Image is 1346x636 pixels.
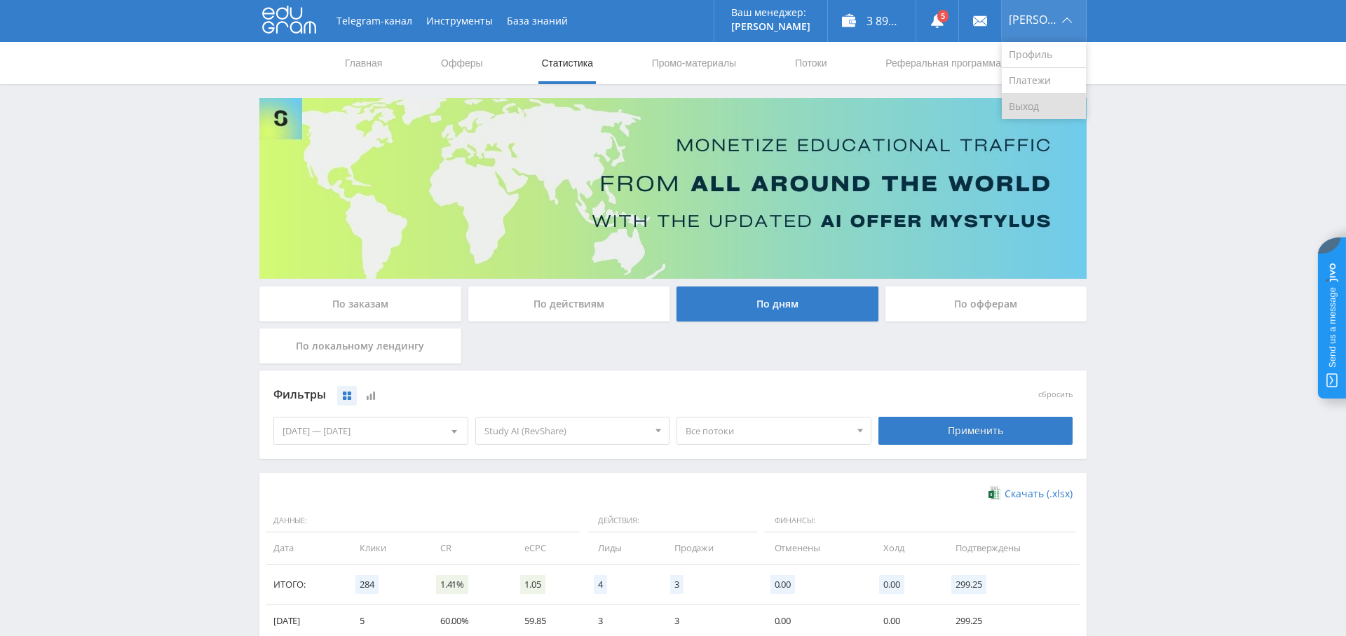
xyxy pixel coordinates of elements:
[731,7,810,18] p: Ваш менеджер:
[274,417,468,444] div: [DATE] — [DATE]
[951,575,986,594] span: 299.25
[677,286,878,322] div: По дням
[346,532,426,564] td: Клики
[884,42,1002,84] a: Реферальная программа
[510,532,584,564] td: eCPC
[426,532,511,564] td: CR
[440,42,484,84] a: Офферы
[266,509,580,533] span: Данные:
[1002,42,1086,68] a: Профиль
[988,486,1000,500] img: xlsx
[584,532,660,564] td: Лиды
[273,385,871,406] div: Фильтры
[879,575,904,594] span: 0.00
[436,575,468,594] span: 1.41%
[484,417,648,444] span: Study AI (RevShare)
[1002,94,1086,119] a: Выход
[468,286,670,322] div: По действиям
[761,532,870,564] td: Отменены
[1002,68,1086,94] a: Платежи
[660,532,761,564] td: Продажи
[731,21,810,32] p: [PERSON_NAME]
[594,575,607,594] span: 4
[1009,14,1058,25] span: [PERSON_NAME]
[266,532,346,564] td: Дата
[259,329,461,364] div: По локальному лендингу
[670,575,684,594] span: 3
[355,575,379,594] span: 284
[587,509,757,533] span: Действия:
[540,42,594,84] a: Статистика
[651,42,737,84] a: Промо-материалы
[1038,390,1073,399] button: сбросить
[259,286,461,322] div: По заказам
[770,575,795,594] span: 0.00
[344,42,383,84] a: Главная
[520,575,545,594] span: 1.05
[764,509,1076,533] span: Финансы:
[1005,488,1073,499] span: Скачать (.xlsx)
[266,565,346,605] td: Итого:
[869,532,941,564] td: Холд
[988,487,1073,501] a: Скачать (.xlsx)
[794,42,829,84] a: Потоки
[259,98,1087,279] img: Banner
[686,417,850,444] span: Все потоки
[885,286,1087,322] div: По офферам
[941,532,1080,564] td: Подтверждены
[878,417,1073,445] div: Применить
